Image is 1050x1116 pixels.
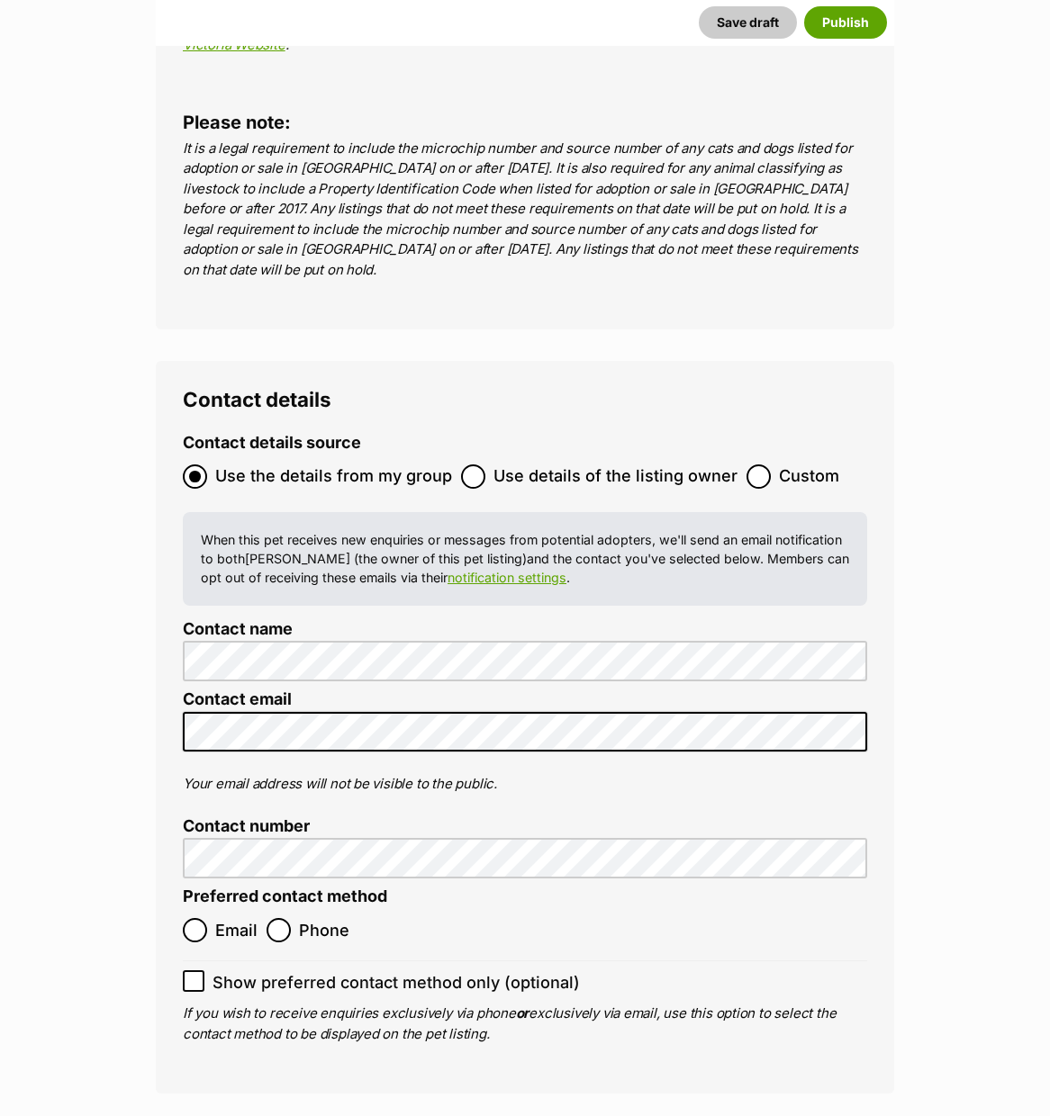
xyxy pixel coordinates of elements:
[183,887,387,906] label: Preferred contact method
[183,434,361,453] label: Contact details source
[779,464,839,489] span: Custom
[245,551,527,566] span: [PERSON_NAME] (the owner of this pet listing)
[215,464,452,489] span: Use the details from my group
[699,6,797,39] button: Save draft
[183,817,867,836] label: Contact number
[448,570,566,585] a: notification settings
[183,387,331,411] span: Contact details
[516,1004,530,1021] b: or
[183,620,867,639] label: Contact name
[183,774,867,795] p: Your email address will not be visible to the public.
[201,530,849,588] p: When this pet receives new enquiries or messages from potential adopters, we'll send an email not...
[183,690,867,709] label: Contact email
[299,918,349,942] span: Phone
[183,15,860,53] a: Agriculture Victoria Website
[183,111,867,134] h4: Please note:
[183,139,867,281] p: It is a legal requirement to include the microchip number and source number of any cats and dogs ...
[493,464,738,489] span: Use details of the listing owner
[213,970,580,994] span: Show preferred contact method only (optional)
[804,6,887,39] button: Publish
[215,918,258,942] span: Email
[183,1003,867,1044] p: If you wish to receive enquiries exclusively via phone exclusively via email, use this option to ...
